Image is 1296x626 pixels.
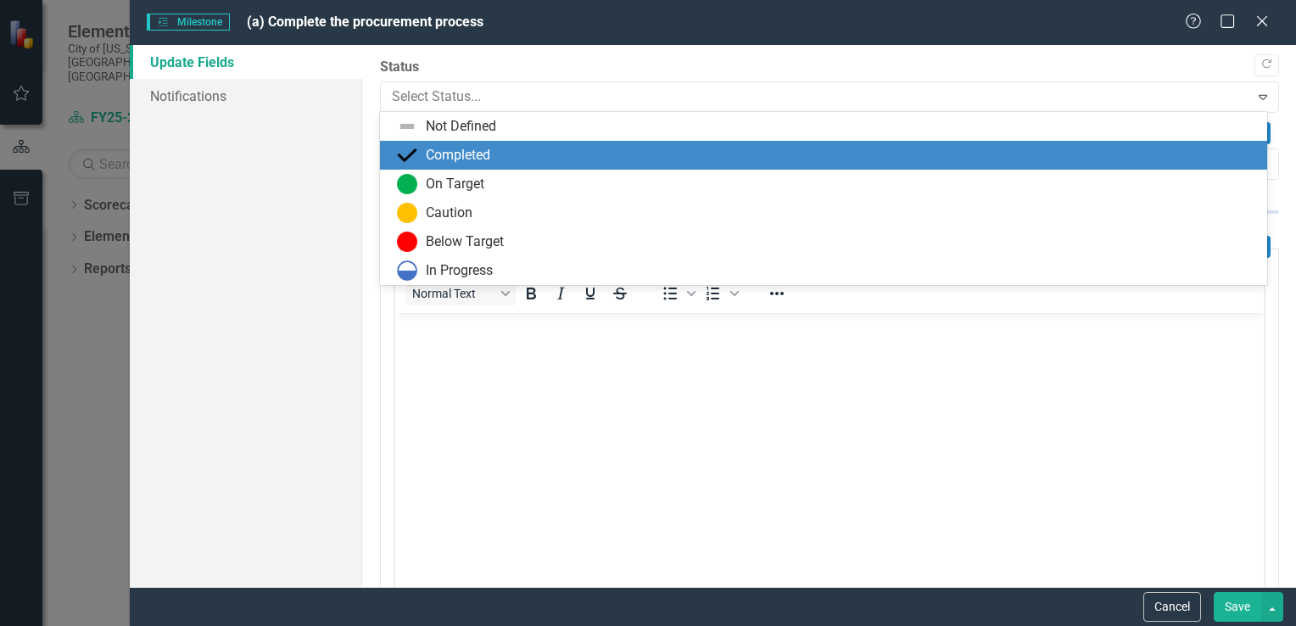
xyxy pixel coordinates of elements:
label: Status [380,58,1279,77]
div: On Target [426,175,484,194]
a: Notifications [130,79,363,113]
img: Below Target [397,232,417,252]
div: Below Target [426,232,504,252]
div: Completed [426,146,490,165]
img: Caution [397,203,417,223]
button: Cancel [1143,592,1201,622]
div: Numbered list [699,282,741,305]
img: On Target [397,174,417,194]
div: Caution [426,204,472,223]
span: Normal Text [412,287,495,300]
button: Reveal or hide additional toolbar items [763,282,791,305]
div: Bullet list [656,282,698,305]
img: Completed [397,145,417,165]
button: Strikethrough [606,282,634,305]
span: (a) Complete the procurement process [247,14,483,30]
span: Milestone [147,14,230,31]
button: Block Normal Text [405,282,516,305]
div: In Progress [426,261,493,281]
button: Save [1214,592,1261,622]
button: Underline [576,282,605,305]
button: Bold [517,282,545,305]
button: Italic [546,282,575,305]
img: Not Defined [397,116,417,137]
iframe: Rich Text Area [395,313,1264,609]
a: Update Fields [130,45,363,79]
div: Not Defined [426,117,496,137]
img: In Progress [397,260,417,281]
